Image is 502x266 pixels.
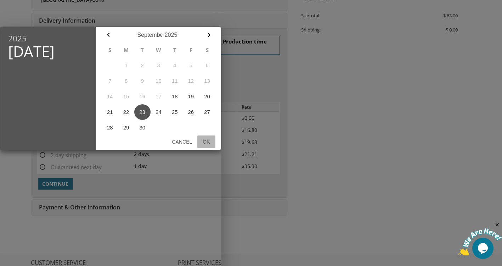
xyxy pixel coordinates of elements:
abbr: Thursday [173,46,176,53]
button: 18 [167,89,183,104]
button: 28 [102,120,118,135]
abbr: Saturday [206,46,209,53]
button: 21 [102,104,118,120]
button: 27 [199,104,215,120]
button: 20 [199,89,215,104]
button: 30 [134,120,151,135]
span: 2025 [8,34,88,43]
span: [DATE] [8,43,88,59]
iframe: chat widget [458,222,502,255]
button: 19 [183,89,199,104]
button: 24 [151,104,167,120]
abbr: Sunday [108,46,111,53]
button: 29 [118,120,134,135]
abbr: Friday [190,46,192,53]
abbr: Monday [124,46,129,53]
button: 23 [134,104,151,120]
button: 25 [167,104,183,120]
button: Cancel [167,135,197,148]
abbr: Wednesday [156,46,161,53]
button: 22 [118,104,134,120]
abbr: Tuesday [141,46,144,53]
button: Ok [197,135,215,148]
button: 26 [183,104,199,120]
